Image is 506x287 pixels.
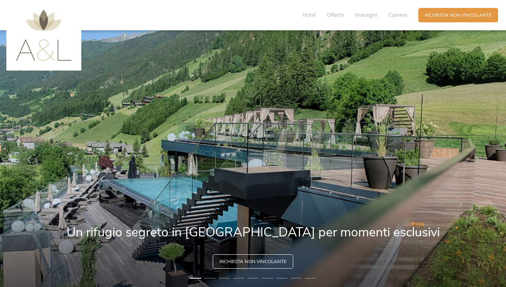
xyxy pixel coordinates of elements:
[388,11,407,19] span: Camere
[220,258,286,265] span: Richiesta non vincolante
[302,11,316,19] span: Hotel
[16,10,72,61] img: AMONTI & LUNARIS Wellnessresort
[425,12,492,19] span: Richiesta non vincolante
[327,11,344,19] span: Offerte
[355,11,377,19] span: Immagini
